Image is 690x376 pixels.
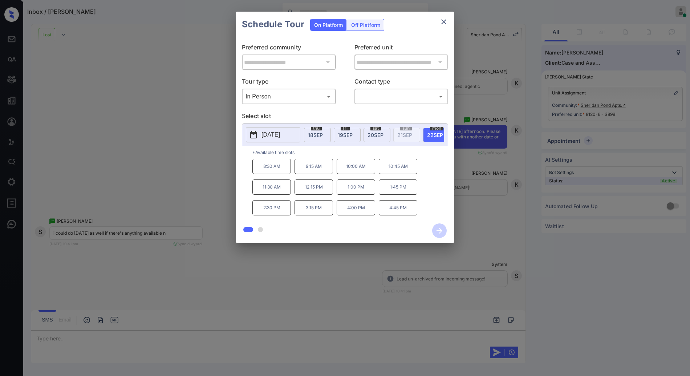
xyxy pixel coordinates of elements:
[308,132,323,138] span: 18 SEP
[311,126,322,130] span: thu
[379,179,417,195] p: 1:45 PM
[236,12,310,37] h2: Schedule Tour
[242,77,336,89] p: Tour type
[423,128,450,142] div: date-select
[295,179,333,195] p: 12:15 PM
[337,159,375,174] p: 10:00 AM
[379,200,417,215] p: 4:45 PM
[437,15,451,29] button: close
[242,43,336,54] p: Preferred community
[354,77,448,89] p: Contact type
[295,200,333,215] p: 3:15 PM
[310,19,346,31] div: On Platform
[338,132,353,138] span: 19 SEP
[427,132,443,138] span: 22 SEP
[252,159,291,174] p: 8:30 AM
[368,132,383,138] span: 20 SEP
[364,128,390,142] div: date-select
[379,159,417,174] p: 10:45 AM
[348,19,384,31] div: Off Platform
[430,126,443,130] span: mon
[304,128,331,142] div: date-select
[341,126,350,130] span: fri
[334,128,361,142] div: date-select
[246,127,300,142] button: [DATE]
[261,130,280,139] p: [DATE]
[337,179,375,195] p: 1:00 PM
[337,200,375,215] p: 4:00 PM
[252,146,448,159] p: *Available time slots
[295,159,333,174] p: 9:15 AM
[252,179,291,195] p: 11:30 AM
[244,90,334,102] div: In Person
[370,126,381,130] span: sat
[242,112,448,123] p: Select slot
[428,221,451,240] button: btn-next
[252,200,291,215] p: 2:30 PM
[354,43,448,54] p: Preferred unit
